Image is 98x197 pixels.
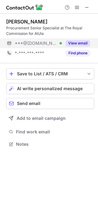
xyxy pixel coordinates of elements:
button: Find work email [6,128,94,136]
button: Add to email campaign [6,113,94,124]
button: Reveal Button [66,40,90,46]
span: Send email [17,101,40,106]
span: Find work email [16,129,92,135]
div: [PERSON_NAME] [6,19,47,25]
button: Reveal Button [66,50,90,56]
div: Save to List / ATS / CRM [17,71,84,76]
button: Notes [6,140,94,149]
span: Notes [16,141,92,147]
img: ContactOut v5.3.10 [6,4,43,11]
div: Procurement Senior Specialist at The Royal Commission for AlUla [6,25,94,36]
button: save-profile-one-click [6,68,94,79]
button: Send email [6,98,94,109]
button: AI write personalized message [6,83,94,94]
span: AI write personalized message [17,86,83,91]
span: ***@[DOMAIN_NAME] [15,40,57,46]
span: Add to email campaign [17,116,66,121]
